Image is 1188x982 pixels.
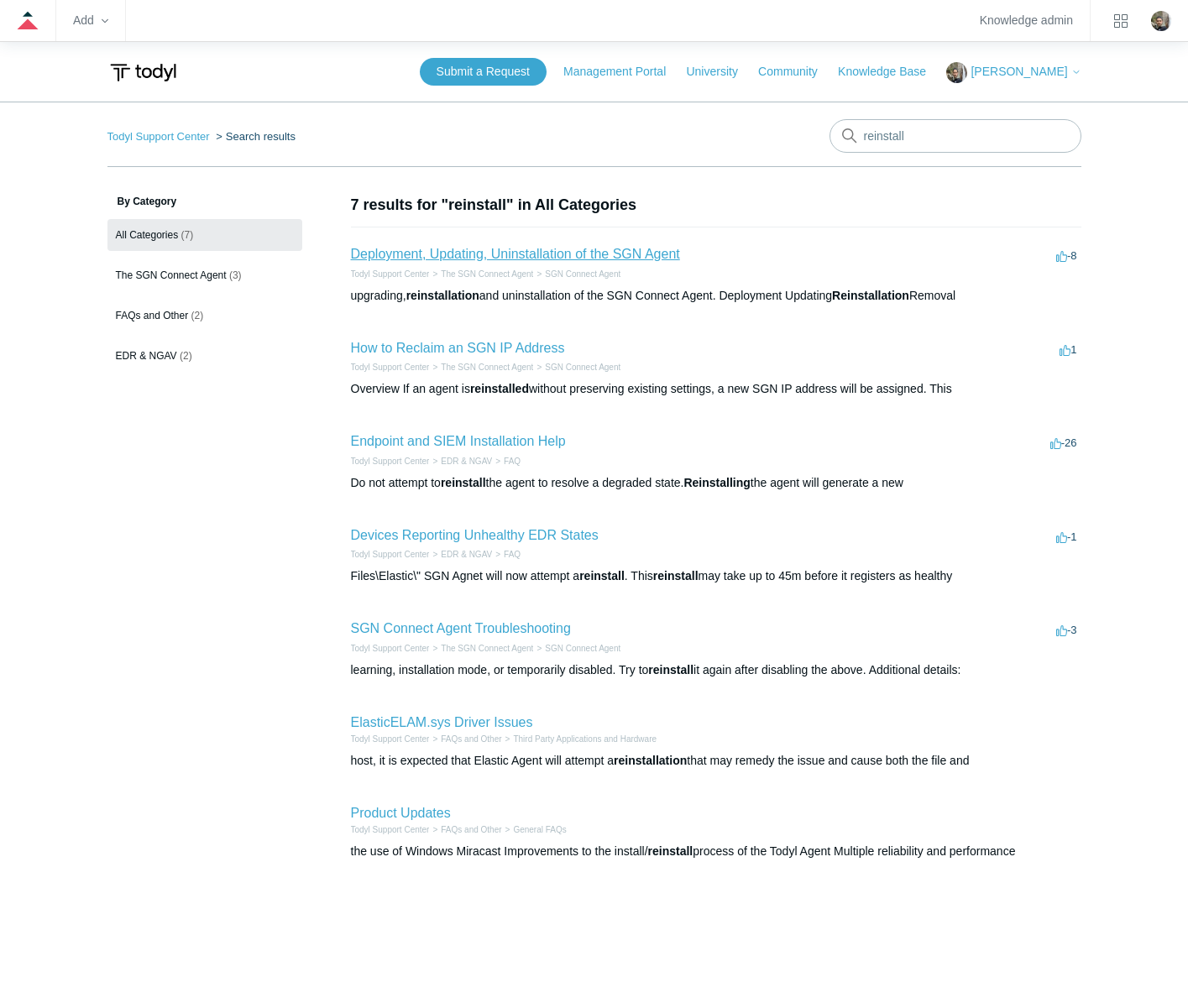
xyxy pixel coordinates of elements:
h3: By Category [107,194,302,209]
span: (2) [180,350,192,362]
span: (7) [181,229,194,241]
li: The SGN Connect Agent [429,642,533,655]
span: (2) [191,310,204,321]
em: Reinstalling [683,476,750,489]
span: -26 [1050,436,1077,449]
li: Todyl Support Center [351,455,430,467]
a: Todyl Support Center [351,457,430,466]
a: SGN Connect Agent [545,644,620,653]
li: FAQ [492,548,521,561]
div: Do not attempt to the agent to resolve a degraded state. the agent will generate a new [351,474,1081,492]
a: EDR & NGAV (2) [107,340,302,372]
a: Todyl Support Center [351,734,430,744]
em: reinstall [648,663,693,676]
a: SGN Connect Agent Troubleshooting [351,621,571,635]
div: host, it is expected that Elastic Agent will attempt a that may remedy the issue and cause both t... [351,752,1081,770]
a: FAQs and Other [441,734,501,744]
a: Third Party Applications and Hardware [513,734,657,744]
a: The SGN Connect Agent [441,644,533,653]
a: Todyl Support Center [351,363,430,372]
a: All Categories (7) [107,219,302,251]
li: SGN Connect Agent [533,642,620,655]
div: the use of Windows Miracast Improvements to the install/ process of the Todyl Agent Multiple reli... [351,843,1081,860]
li: General FAQs [502,823,567,836]
li: The SGN Connect Agent [429,268,533,280]
a: The SGN Connect Agent [441,269,533,279]
zd-hc-trigger: Click your profile icon to open the profile menu [1151,11,1171,31]
a: How to Reclaim an SGN IP Address [351,341,565,355]
a: The SGN Connect Agent (3) [107,259,302,291]
a: Todyl Support Center [107,130,210,143]
span: 1 [1060,343,1076,356]
li: SGN Connect Agent [533,268,620,280]
li: FAQ [492,455,521,467]
span: -1 [1056,530,1077,543]
li: FAQs and Other [429,823,501,836]
a: Todyl Support Center [351,550,430,559]
a: Knowledge admin [980,16,1073,25]
li: The SGN Connect Agent [429,361,533,373]
span: All Categories [116,229,179,241]
a: University [686,63,754,81]
li: Todyl Support Center [351,733,430,745]
a: Community [758,63,835,81]
a: FAQs and Other (2) [107,300,302,332]
em: reinstalled [470,382,529,395]
a: FAQs and Other [441,825,501,834]
li: Search results [212,130,296,143]
a: Deployment, Updating, Uninstallation of the SGN Agent [351,247,680,261]
li: Todyl Support Center [351,823,430,836]
a: SGN Connect Agent [545,269,620,279]
a: FAQ [504,550,521,559]
a: ElasticELAM.sys Driver Issues [351,715,533,729]
span: -8 [1056,249,1077,262]
em: reinstall [579,569,625,582]
em: Reinstallation [832,289,909,302]
li: Todyl Support Center [107,130,213,143]
input: Search [830,119,1081,153]
em: reinstallation [614,754,687,767]
a: Todyl Support Center [351,269,430,279]
li: EDR & NGAV [429,455,492,467]
div: learning, installation mode, or temporarily disabled. Try to it again after disabling the above. ... [351,661,1081,679]
a: Devices Reporting Unhealthy EDR States [351,528,599,542]
button: [PERSON_NAME] [946,62,1081,83]
div: Files\Elastic\" SGN Agnet will now attempt a . This may take up to 45m before it registers as hea... [351,567,1081,585]
a: Product Updates [351,806,451,820]
a: General FAQs [513,825,566,834]
span: FAQs and Other [116,310,189,321]
li: Todyl Support Center [351,361,430,373]
div: upgrading, and uninstallation of the SGN Connect Agent. Deployment Updating Removal [351,287,1081,305]
div: Overview If an agent is without preserving existing settings, a new SGN IP address will be assign... [351,380,1081,398]
span: EDR & NGAV [116,350,177,362]
li: SGN Connect Agent [533,361,620,373]
img: user avatar [1151,11,1171,31]
a: SGN Connect Agent [545,363,620,372]
li: Todyl Support Center [351,268,430,280]
li: Todyl Support Center [351,642,430,655]
em: reinstall [653,569,699,582]
span: [PERSON_NAME] [971,65,1067,78]
a: FAQ [504,457,521,466]
em: reinstall [648,844,693,858]
img: Todyl Support Center Help Center home page [107,57,179,88]
a: Todyl Support Center [351,644,430,653]
li: Todyl Support Center [351,548,430,561]
a: Knowledge Base [838,63,943,81]
a: Submit a Request [420,58,547,86]
a: EDR & NGAV [441,457,492,466]
li: FAQs and Other [429,733,501,745]
a: Management Portal [563,63,683,81]
h1: 7 results for "reinstall" in All Categories [351,194,1081,217]
span: -3 [1056,624,1077,636]
span: The SGN Connect Agent [116,269,227,281]
a: Todyl Support Center [351,825,430,834]
a: EDR & NGAV [441,550,492,559]
li: Third Party Applications and Hardware [502,733,657,745]
a: Endpoint and SIEM Installation Help [351,434,566,448]
em: reinstall [441,476,486,489]
li: EDR & NGAV [429,548,492,561]
zd-hc-trigger: Add [73,16,108,25]
a: The SGN Connect Agent [441,363,533,372]
em: reinstallation [406,289,479,302]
